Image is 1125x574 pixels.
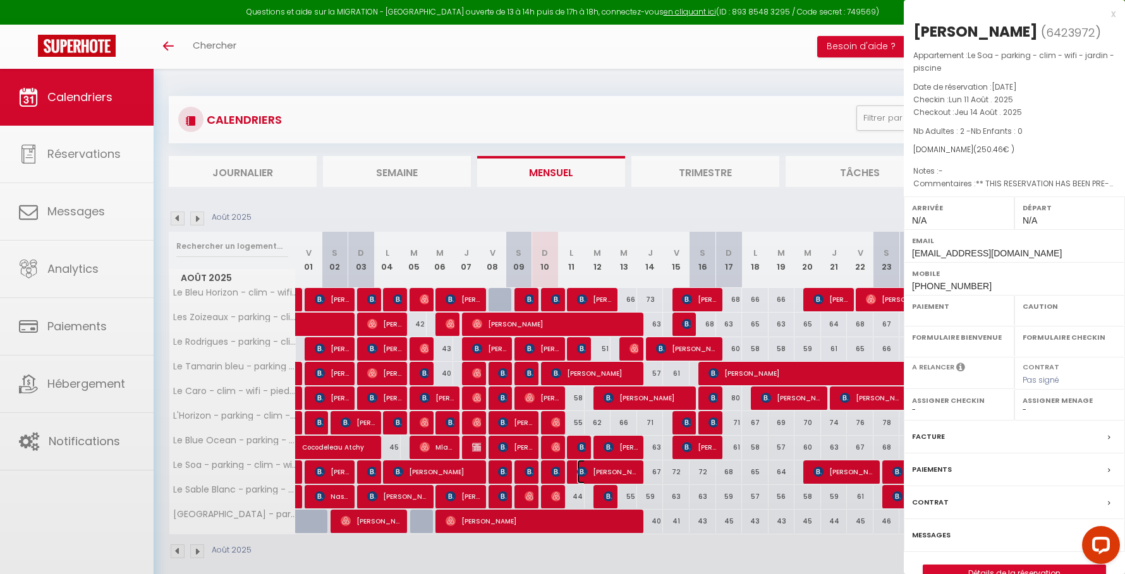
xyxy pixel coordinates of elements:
[913,21,1038,42] div: [PERSON_NAME]
[912,234,1117,247] label: Email
[939,165,943,176] span: -
[912,201,1006,214] label: Arrivée
[1023,215,1037,225] span: N/A
[913,177,1116,190] p: Commentaires :
[1023,331,1117,344] label: Formulaire Checkin
[912,529,951,542] label: Messages
[949,94,1013,105] span: Lun 11 Août . 2025
[1023,374,1059,385] span: Pas signé
[913,49,1116,75] p: Appartement :
[913,81,1116,93] p: Date de réservation :
[913,126,1023,136] span: Nb Adultes : 2 -
[913,106,1116,119] p: Checkout :
[912,430,945,443] label: Facture
[904,6,1116,21] div: x
[912,496,949,509] label: Contrat
[912,300,1006,313] label: Paiement
[976,144,1003,155] span: 250.46
[912,394,1006,407] label: Assigner Checkin
[912,281,992,291] span: [PHONE_NUMBER]
[1072,521,1125,574] iframe: LiveChat chat widget
[913,50,1114,73] span: Le Soa - parking - clim - wifi - jardin - piscine
[912,215,927,225] span: N/A
[956,362,965,376] i: Sélectionner OUI si vous souhaiter envoyer les séquences de messages post-checkout
[913,144,1116,156] div: [DOMAIN_NAME]
[913,165,1116,177] p: Notes :
[973,144,1014,155] span: ( € )
[912,248,1062,258] span: [EMAIL_ADDRESS][DOMAIN_NAME]
[1046,25,1095,40] span: 6423972
[1023,201,1117,214] label: Départ
[954,107,1022,117] span: Jeu 14 Août . 2025
[1023,394,1117,407] label: Assigner Menage
[971,126,1023,136] span: Nb Enfants : 0
[992,81,1017,92] span: [DATE]
[1041,23,1101,41] span: ( )
[912,267,1117,280] label: Mobile
[1023,362,1059,370] label: Contrat
[913,93,1116,106] p: Checkin :
[912,331,1006,344] label: Formulaire Bienvenue
[912,362,954,373] label: A relancer
[912,463,952,476] label: Paiements
[1023,300,1117,313] label: Caution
